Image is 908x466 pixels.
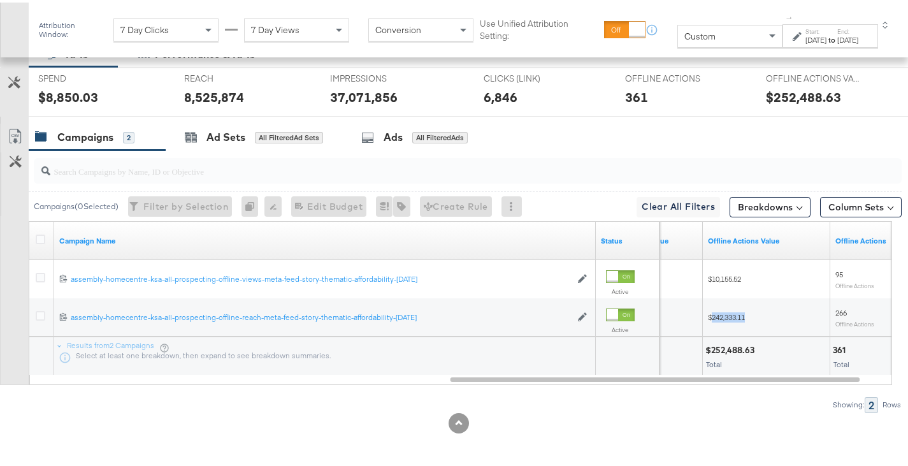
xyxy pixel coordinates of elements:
[38,18,107,36] div: Attribution Window:
[625,85,648,104] div: 361
[330,70,426,82] span: IMPRESSIONS
[805,25,826,33] label: Start:
[625,70,721,82] span: OFFLINE ACTIONS
[206,127,245,142] div: Ad Sets
[837,33,858,43] div: [DATE]
[606,285,635,293] label: Active
[708,272,741,281] span: $10,155.52
[705,342,758,354] div: $252,488.63
[882,398,902,407] div: Rows
[835,279,874,287] sub: Offline Actions
[375,22,421,33] span: Conversion
[826,33,837,42] strong: to
[255,129,323,141] div: All Filtered Ad Sets
[330,85,398,104] div: 37,071,856
[34,198,119,210] div: Campaigns ( 0 Selected)
[484,70,579,82] span: CLICKS (LINK)
[241,194,264,214] div: 0
[123,129,134,141] div: 2
[251,22,299,33] span: 7 Day Views
[708,233,825,244] a: Offline Actions.
[57,127,113,142] div: Campaigns
[805,33,826,43] div: [DATE]
[766,85,841,104] div: $252,488.63
[484,85,517,104] div: 6,846
[833,357,849,367] span: Total
[865,395,878,411] div: 2
[59,233,591,244] a: Your campaign name.
[71,310,571,321] a: assembly-homecentre-ksa-all-prospecting-offline-reach-meta-feed-story-thematic-affordability-[DATE]
[820,194,902,215] button: Column Sets
[50,151,825,176] input: Search Campaigns by Name, ID or Objective
[832,398,865,407] div: Showing:
[837,25,858,33] label: End:
[71,272,571,282] div: assembly-homecentre-ksa-all-prospecting-offline-views-meta-feed-story-thematic-affordability-[DATE]
[601,233,654,244] a: Shows the current state of your Ad Campaign.
[637,194,720,215] button: Clear All Filters
[766,70,861,82] span: OFFLINE ACTIONS VALUE
[833,342,849,354] div: 361
[384,127,403,142] div: Ads
[708,310,745,319] span: $242,333.11
[71,272,571,282] a: assembly-homecentre-ksa-all-prospecting-offline-views-meta-feed-story-thematic-affordability-[DATE]
[480,15,600,39] label: Use Unified Attribution Setting:
[835,317,874,325] sub: Offline Actions
[784,13,796,18] span: ↑
[606,323,635,331] label: Active
[684,28,716,40] span: Custom
[120,22,169,33] span: 7 Day Clicks
[835,305,847,315] span: 266
[184,85,244,104] div: 8,525,874
[412,129,468,141] div: All Filtered Ads
[184,70,280,82] span: REACH
[642,196,715,212] span: Clear All Filters
[730,194,811,215] button: Breakdowns
[38,85,98,104] div: $8,850.03
[835,267,843,277] span: 95
[38,70,134,82] span: SPEND
[706,357,722,367] span: Total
